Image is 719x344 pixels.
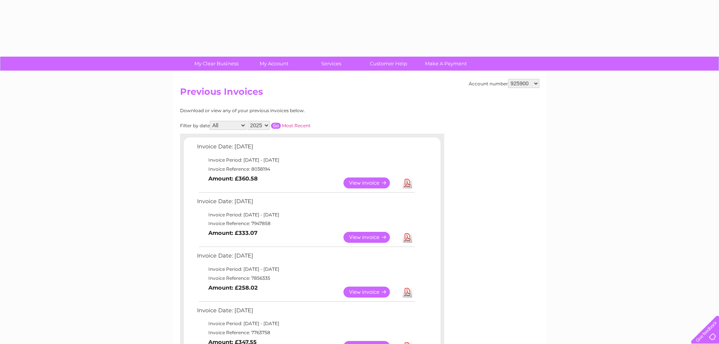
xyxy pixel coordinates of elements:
[403,287,412,298] a: Download
[208,230,257,236] b: Amount: £333.07
[195,305,416,319] td: Invoice Date: [DATE]
[195,210,416,219] td: Invoice Period: [DATE] - [DATE]
[195,196,416,210] td: Invoice Date: [DATE]
[343,177,399,188] a: View
[195,274,416,283] td: Invoice Reference: 7856335
[243,57,305,71] a: My Account
[180,108,378,113] div: Download or view any of your previous invoices below.
[180,121,378,130] div: Filter by date
[195,142,416,156] td: Invoice Date: [DATE]
[195,265,416,274] td: Invoice Period: [DATE] - [DATE]
[195,219,416,228] td: Invoice Reference: 7947858
[195,319,416,328] td: Invoice Period: [DATE] - [DATE]
[195,156,416,165] td: Invoice Period: [DATE] - [DATE]
[185,57,248,71] a: My Clear Business
[343,232,399,243] a: View
[357,57,420,71] a: Customer Help
[403,177,412,188] a: Download
[208,284,258,291] b: Amount: £258.02
[195,165,416,174] td: Invoice Reference: 8038194
[195,328,416,337] td: Invoice Reference: 7763758
[208,175,258,182] b: Amount: £360.58
[180,86,539,101] h2: Previous Invoices
[469,79,539,88] div: Account number
[415,57,477,71] a: Make A Payment
[195,251,416,265] td: Invoice Date: [DATE]
[403,232,412,243] a: Download
[343,287,399,298] a: View
[282,123,311,128] a: Most Recent
[300,57,362,71] a: Services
